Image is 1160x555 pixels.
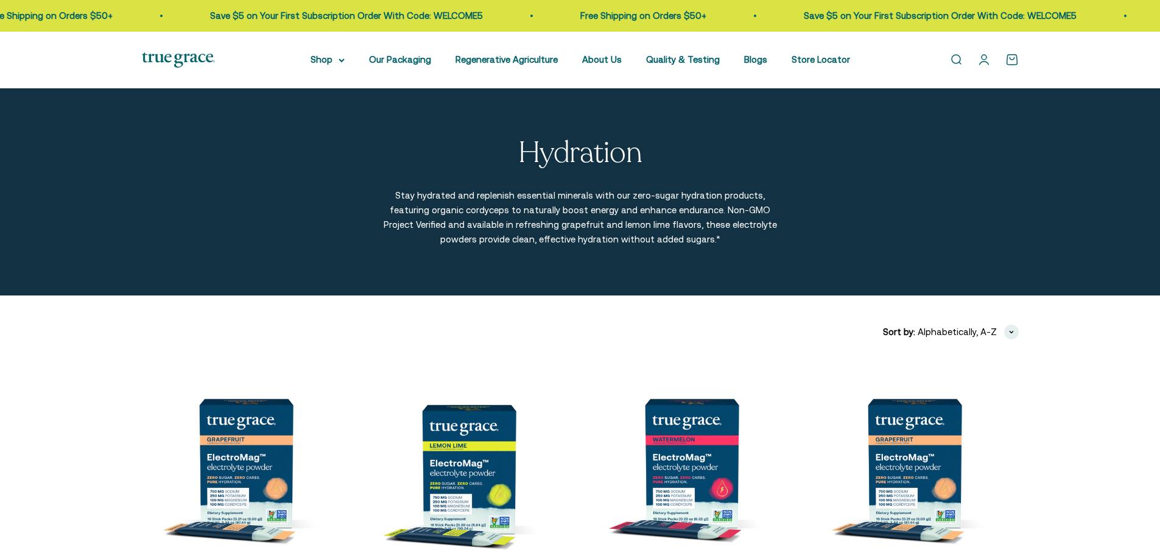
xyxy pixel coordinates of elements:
a: Regenerative Agriculture [455,54,558,65]
p: Stay hydrated and replenish essential minerals with our zero-sugar hydration products, featuring ... [382,188,778,247]
span: Sort by: [883,325,915,339]
a: Our Packaging [369,54,431,65]
p: Hydration [518,137,642,169]
p: Save $5 on Your First Subscription Order With Code: WELCOME5 [186,9,459,23]
a: Blogs [744,54,767,65]
a: Free Shipping on Orders $50+ [557,10,683,21]
a: Quality & Testing [646,54,720,65]
a: Store Locator [792,54,850,65]
p: Save $5 on Your First Subscription Order With Code: WELCOME5 [780,9,1053,23]
summary: Shop [311,52,345,67]
a: About Us [582,54,622,65]
span: Alphabetically, A-Z [918,325,997,339]
button: Alphabetically, A-Z [918,325,1019,339]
